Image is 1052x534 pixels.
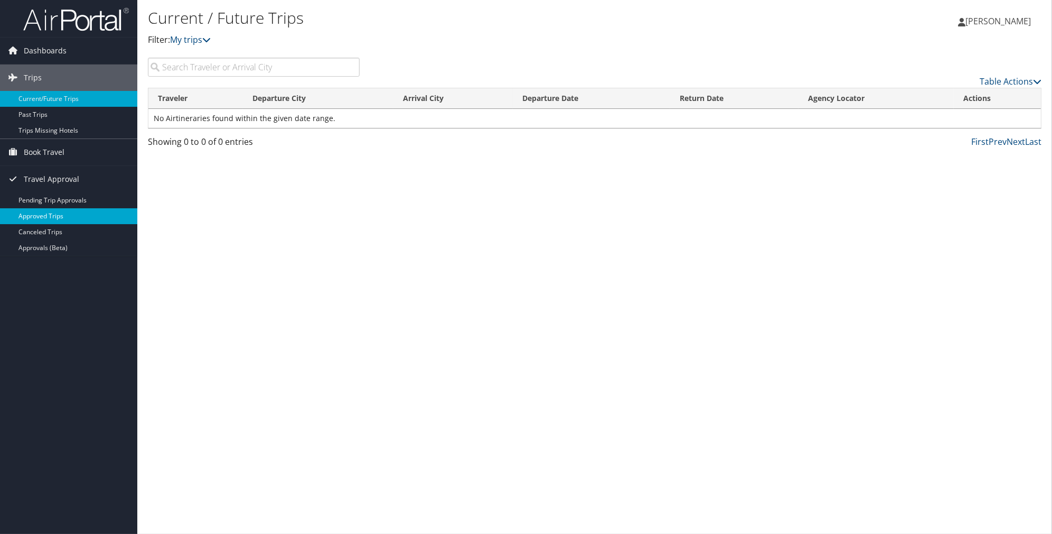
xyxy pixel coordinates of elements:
a: Next [1007,136,1025,148]
span: Trips [24,65,42,91]
a: Last [1025,136,1041,148]
th: Actions [954,88,1041,109]
span: Dashboards [24,38,67,64]
img: airportal-logo.png [23,7,129,32]
a: My trips [170,34,211,45]
a: First [971,136,989,148]
div: Showing 0 to 0 of 0 entries [148,135,360,153]
span: [PERSON_NAME] [965,15,1031,27]
th: Arrival City: activate to sort column ascending [393,88,513,109]
input: Search Traveler or Arrival City [148,58,360,77]
a: Table Actions [980,76,1041,87]
a: Prev [989,136,1007,148]
th: Traveler: activate to sort column ascending [148,88,243,109]
td: No Airtineraries found within the given date range. [148,109,1041,128]
h1: Current / Future Trips [148,7,744,29]
span: Travel Approval [24,166,79,192]
th: Departure Date: activate to sort column descending [513,88,671,109]
a: [PERSON_NAME] [958,5,1041,37]
p: Filter: [148,33,744,47]
th: Agency Locator: activate to sort column ascending [799,88,954,109]
span: Book Travel [24,139,64,165]
th: Departure City: activate to sort column ascending [243,88,393,109]
th: Return Date: activate to sort column ascending [670,88,798,109]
